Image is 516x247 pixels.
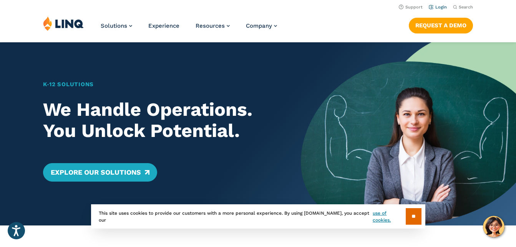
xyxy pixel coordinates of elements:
a: Support [399,5,423,10]
a: Solutions [101,22,132,29]
button: Open Search Bar [453,4,473,10]
a: Experience [148,22,179,29]
span: Company [246,22,272,29]
a: Company [246,22,277,29]
a: Request a Demo [409,18,473,33]
button: Hello, have a question? Let’s chat. [483,216,504,237]
div: This site uses cookies to provide our customers with a more personal experience. By using [DOMAIN... [91,204,425,229]
a: Resources [196,22,230,29]
h2: We Handle Operations. You Unlock Potential. [43,99,280,142]
h1: K‑12 Solutions [43,80,280,88]
nav: Button Navigation [409,16,473,33]
nav: Primary Navigation [101,16,277,42]
img: LINQ | K‑12 Software [43,16,84,31]
a: Login [429,5,447,10]
img: Home Banner [301,42,516,225]
a: Explore Our Solutions [43,163,157,182]
span: Solutions [101,22,127,29]
a: use of cookies. [373,210,405,224]
span: Search [459,5,473,10]
span: Resources [196,22,225,29]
